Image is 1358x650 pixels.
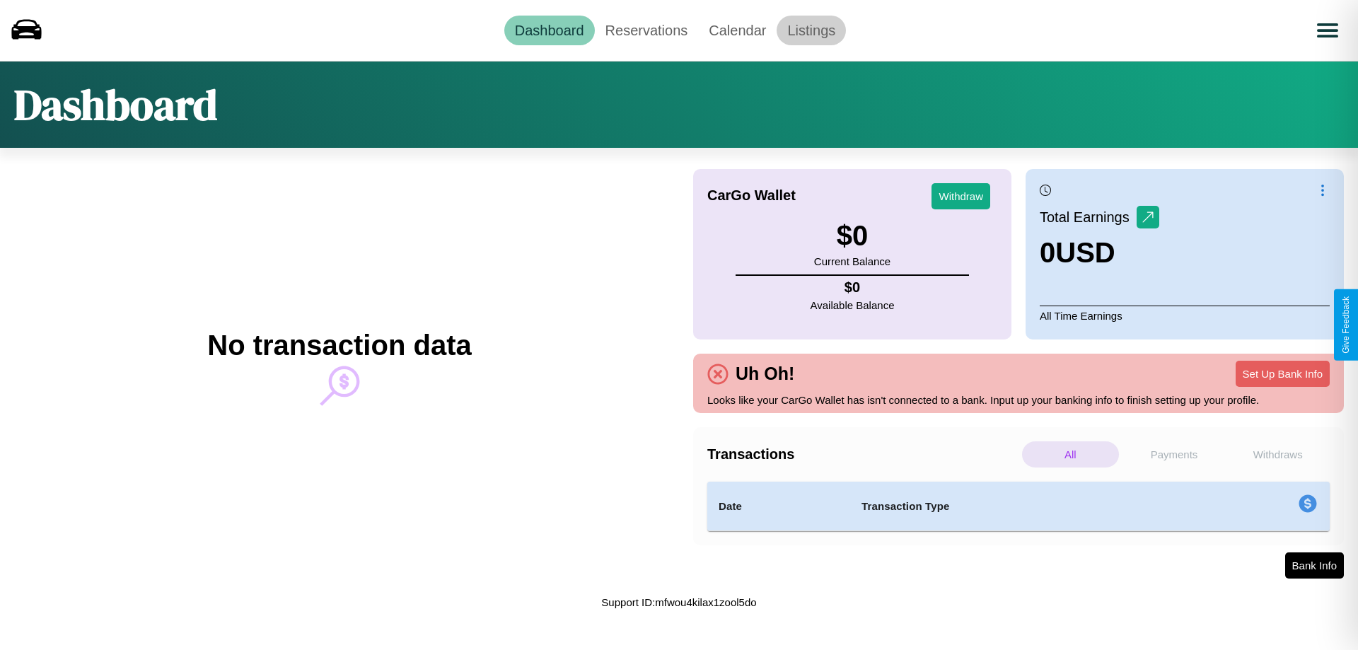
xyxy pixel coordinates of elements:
h1: Dashboard [14,76,217,134]
button: Set Up Bank Info [1236,361,1330,387]
h2: No transaction data [207,330,471,361]
h3: $ 0 [814,220,890,252]
h4: CarGo Wallet [707,187,796,204]
p: Withdraws [1229,441,1326,468]
h4: Uh Oh! [729,364,801,384]
a: Reservations [595,16,699,45]
a: Dashboard [504,16,595,45]
p: Looks like your CarGo Wallet has isn't connected to a bank. Input up your banking info to finish ... [707,390,1330,410]
table: simple table [707,482,1330,531]
a: Listings [777,16,846,45]
div: Give Feedback [1341,296,1351,354]
p: All [1022,441,1119,468]
button: Withdraw [932,183,990,209]
p: Current Balance [814,252,890,271]
h4: $ 0 [811,279,895,296]
p: Payments [1126,441,1223,468]
button: Bank Info [1285,552,1344,579]
button: Open menu [1308,11,1347,50]
p: Support ID: mfwou4kilax1zool5do [601,593,756,612]
p: All Time Earnings [1040,306,1330,325]
h3: 0 USD [1040,237,1159,269]
p: Total Earnings [1040,204,1137,230]
h4: Transactions [707,446,1018,463]
a: Calendar [698,16,777,45]
h4: Transaction Type [861,498,1183,515]
h4: Date [719,498,839,515]
p: Available Balance [811,296,895,315]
